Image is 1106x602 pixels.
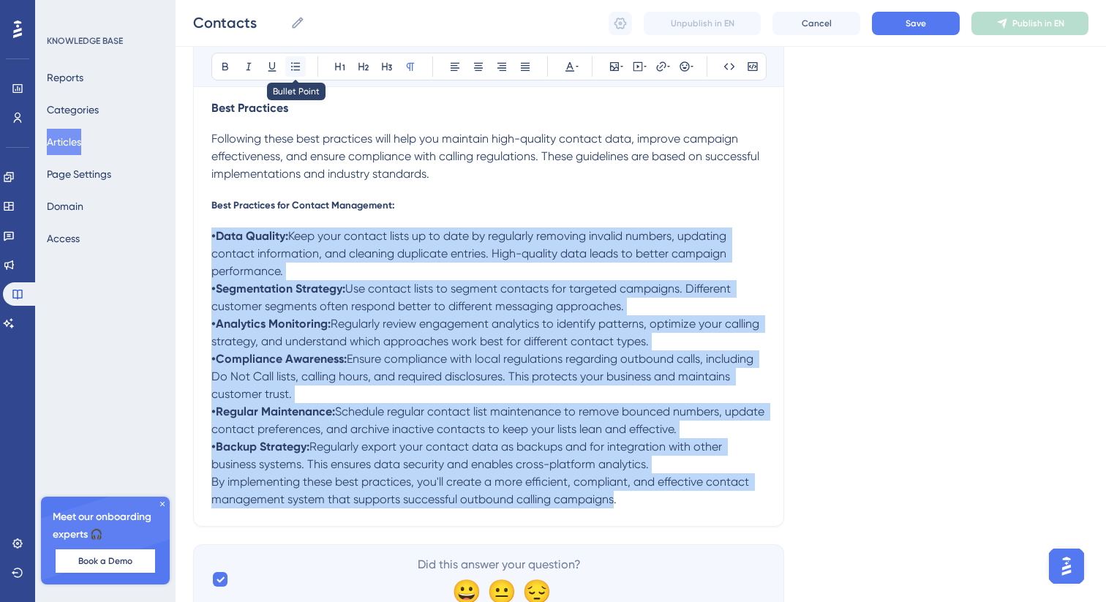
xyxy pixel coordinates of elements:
[906,18,926,29] span: Save
[47,161,111,187] button: Page Settings
[211,229,729,278] span: Keep your contact lists up to date by regularly removing invalid numbers, updating contact inform...
[211,317,331,331] strong: •Analytics Monitoring:
[53,508,158,543] span: Meet our onboarding experts 🎧
[211,352,347,366] strong: •Compliance Awareness:
[1045,544,1088,588] iframe: UserGuiding AI Assistant Launcher
[211,405,335,418] strong: •Regular Maintenance:
[78,555,132,567] span: Book a Demo
[47,129,81,155] button: Articles
[211,440,309,454] strong: •Backup Strategy:
[211,101,288,115] span: Best Practices
[47,97,99,123] button: Categories
[211,405,767,436] span: Schedule regular contact list maintenance to remove bounced numbers, update contact preferences, ...
[211,199,395,211] span: Best Practices for Contact Management:
[802,18,832,29] span: Cancel
[47,35,123,47] div: KNOWLEDGE BASE
[211,229,288,243] strong: •Data Quality:
[211,352,756,401] span: Ensure compliance with local regulations regarding outbound calls, including Do Not Call lists, c...
[1012,18,1064,29] span: Publish in EN
[211,132,762,181] span: Following these best practices will help you maintain high-quality contact data, improve campaign...
[211,282,345,296] strong: •Segmentation Strategy:
[211,282,734,313] span: Use contact lists to segment contacts for targeted campaigns. Different customer segments often r...
[211,475,752,506] span: By implementing these best practices, you'll create a more efficient, compliant, and effective co...
[56,549,155,573] button: Book a Demo
[644,12,761,35] button: Unpublish in EN
[418,556,581,573] span: Did this answer your question?
[971,12,1088,35] button: Publish in EN
[772,12,860,35] button: Cancel
[872,12,960,35] button: Save
[47,225,80,252] button: Access
[193,12,285,33] input: Article Name
[47,64,83,91] button: Reports
[211,440,725,471] span: Regularly export your contact data as backups and for integration with other business systems. Th...
[47,193,83,219] button: Domain
[211,317,762,348] span: Regularly review engagement analytics to identify patterns, optimize your calling strategy, and u...
[671,18,734,29] span: Unpublish in EN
